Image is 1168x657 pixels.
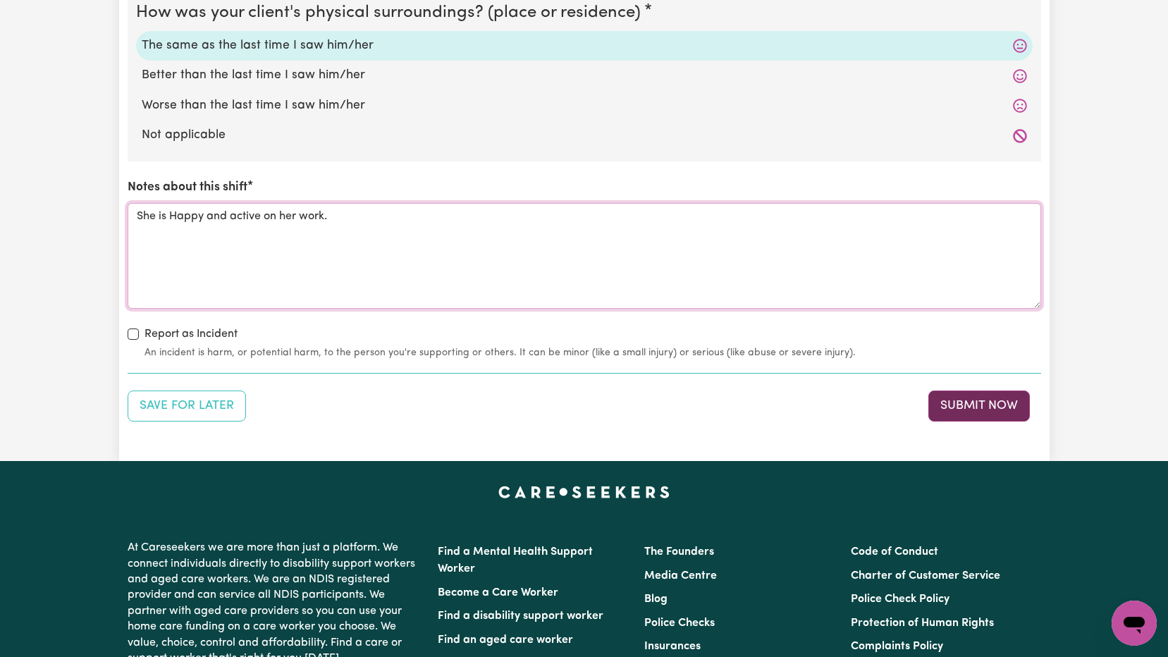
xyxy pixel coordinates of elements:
button: Save your job report [128,391,246,422]
a: Find an aged care worker [438,634,573,646]
a: The Founders [644,546,714,558]
a: Insurances [644,641,701,652]
label: Notes about this shift [128,178,247,197]
a: Become a Care Worker [438,587,558,598]
a: Code of Conduct [851,546,938,558]
a: Charter of Customer Service [851,570,1000,582]
small: An incident is harm, or potential harm, to the person you're supporting or others. It can be mino... [145,345,1041,360]
textarea: She is Happy and active on her work. [128,203,1041,309]
label: Report as Incident [145,326,238,343]
iframe: Button to launch messaging window, conversation in progress [1112,601,1157,646]
a: Media Centre [644,570,717,582]
a: Blog [644,594,668,605]
label: Not applicable [142,126,1027,145]
a: Police Checks [644,618,715,629]
a: Police Check Policy [851,594,949,605]
label: Better than the last time I saw him/her [142,66,1027,85]
a: Find a Mental Health Support Worker [438,546,593,575]
label: Worse than the last time I saw him/her [142,97,1027,115]
a: Protection of Human Rights [851,618,994,629]
a: Complaints Policy [851,641,943,652]
a: Find a disability support worker [438,610,603,622]
button: Submit your job report [928,391,1030,422]
a: Careseekers home page [498,486,670,498]
label: The same as the last time I saw him/her [142,37,1027,55]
